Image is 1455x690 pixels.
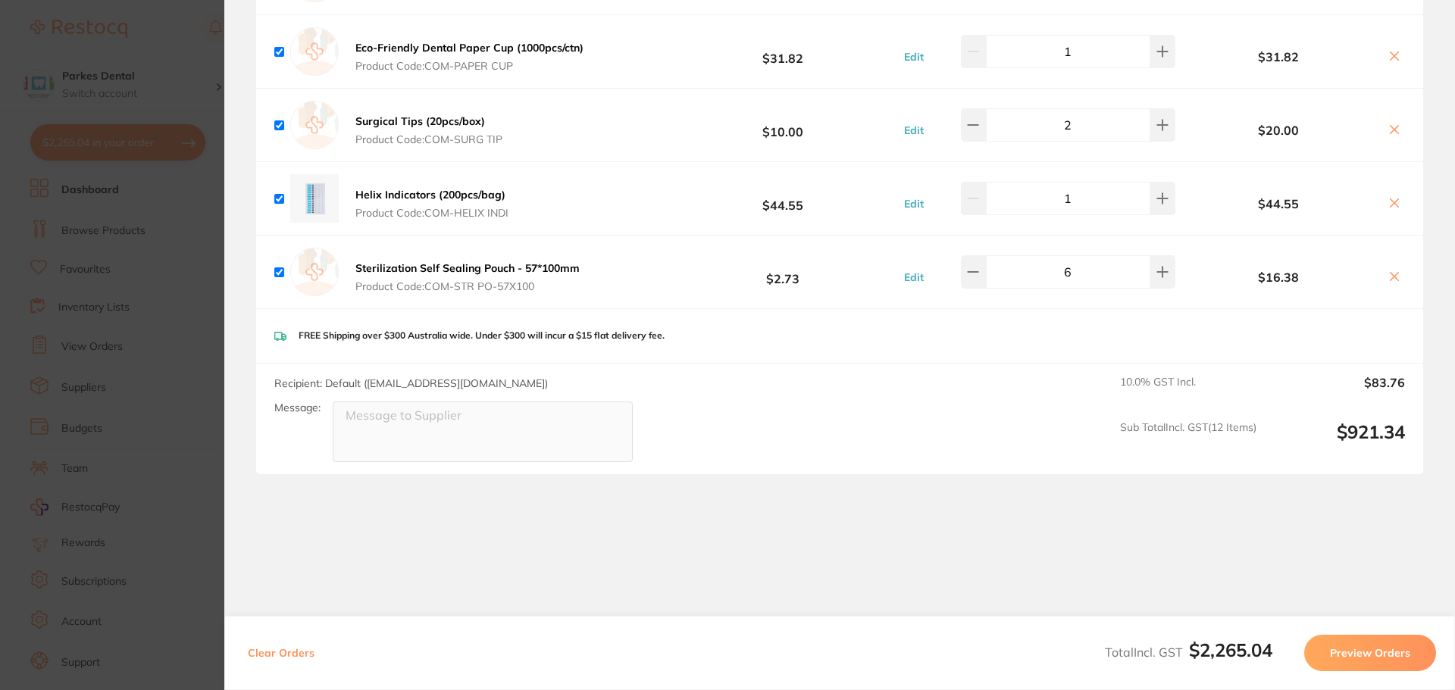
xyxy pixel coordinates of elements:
[299,330,665,341] p: FREE Shipping over $300 Australia wide. Under $300 will incur a $15 flat delivery fee.
[351,261,584,293] button: Sterilization Self Sealing Pouch - 57*100mm Product Code:COM-STR PO-57X100
[1304,635,1436,671] button: Preview Orders
[1120,421,1256,463] span: Sub Total Incl. GST ( 12 Items)
[274,401,321,414] label: Message:
[1179,270,1378,284] b: $16.38
[355,207,508,219] span: Product Code: COM-HELIX INDI
[1179,123,1378,137] b: $20.00
[1189,638,1272,661] b: $2,265.04
[290,27,339,76] img: empty.jpg
[355,114,485,128] b: Surgical Tips (20pcs/box)
[1269,376,1405,409] output: $83.76
[290,174,339,223] img: eDZkcnVkdQ
[355,133,502,145] span: Product Code: COM-SURG TIP
[290,248,339,296] img: empty.jpg
[243,635,319,671] button: Clear Orders
[355,188,505,201] b: Helix Indicators (200pcs/bag)
[1179,50,1378,64] b: $31.82
[274,376,548,390] span: Recipient: Default ( [EMAIL_ADDRESS][DOMAIN_NAME] )
[351,188,513,220] button: Helix Indicators (200pcs/bag) Product Code:COM-HELIX INDI
[1269,421,1405,463] output: $921.34
[1179,197,1378,211] b: $44.55
[670,185,896,213] b: $44.55
[355,41,584,55] b: Eco-Friendly Dental Paper Cup (1000pcs/ctn)
[351,41,588,73] button: Eco-Friendly Dental Paper Cup (1000pcs/ctn) Product Code:COM-PAPER CUP
[355,280,580,292] span: Product Code: COM-STR PO-57X100
[670,111,896,139] b: $10.00
[900,197,928,211] button: Edit
[351,114,507,146] button: Surgical Tips (20pcs/box) Product Code:COM-SURG TIP
[355,261,580,275] b: Sterilization Self Sealing Pouch - 57*100mm
[355,60,584,72] span: Product Code: COM-PAPER CUP
[290,101,339,149] img: empty.jpg
[900,50,928,64] button: Edit
[1105,645,1272,660] span: Total Incl. GST
[670,258,896,286] b: $2.73
[670,38,896,66] b: $31.82
[900,270,928,284] button: Edit
[1120,376,1256,409] span: 10.0 % GST Incl.
[900,123,928,137] button: Edit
